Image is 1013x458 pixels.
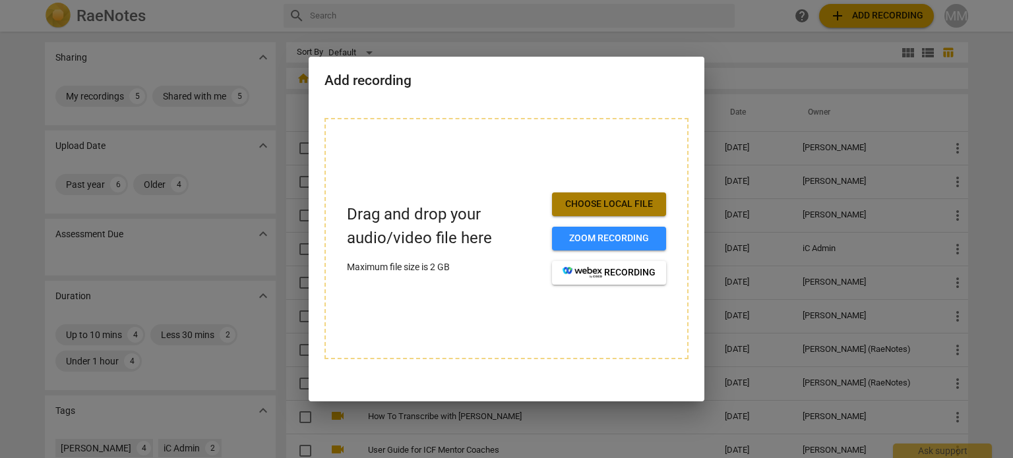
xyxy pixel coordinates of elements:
[347,260,541,274] p: Maximum file size is 2 GB
[563,198,656,211] span: Choose local file
[563,232,656,245] span: Zoom recording
[552,227,666,250] button: Zoom recording
[563,266,656,279] span: recording
[552,192,666,216] button: Choose local file
[552,261,666,285] button: recording
[324,72,689,89] h2: Add recording
[347,203,541,249] p: Drag and drop your audio/video file here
